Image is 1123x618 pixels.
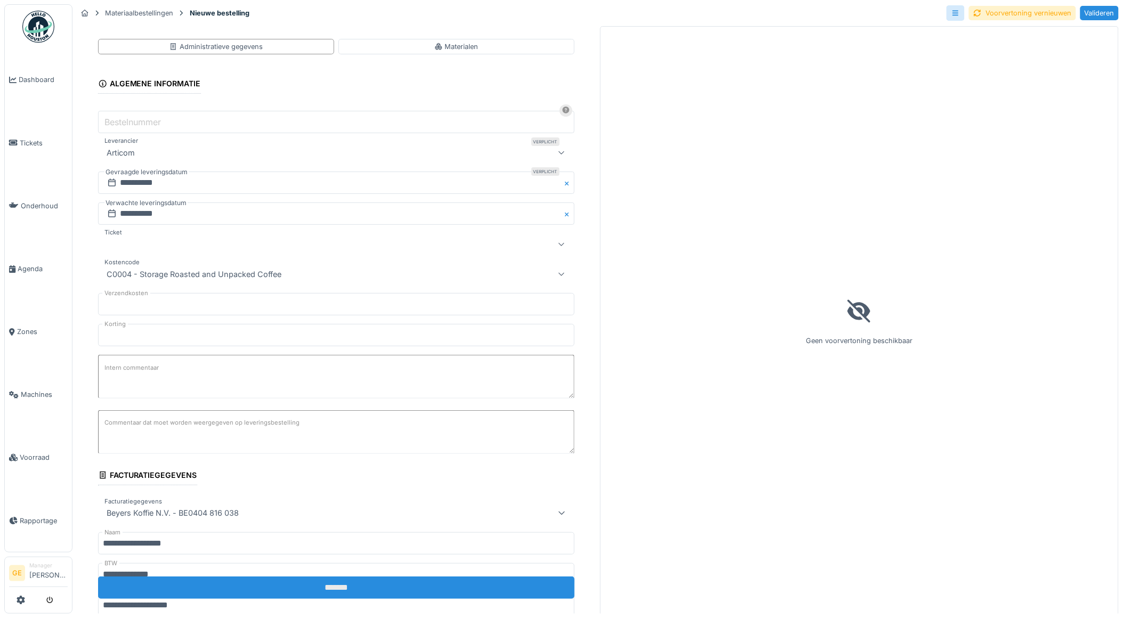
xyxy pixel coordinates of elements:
[102,258,142,267] label: Kostencode
[102,528,123,537] label: Naam
[9,562,68,587] a: GE Manager[PERSON_NAME]
[102,361,161,375] label: Intern commentaar
[104,166,189,178] label: Gevraagde leveringsdatum
[5,174,72,237] a: Onderhoud
[19,75,68,85] span: Dashboard
[20,138,68,148] span: Tickets
[185,8,254,18] strong: Nieuwe bestelling
[98,467,197,485] div: Facturatiegegevens
[29,562,68,570] div: Manager
[9,565,25,581] li: GE
[105,8,173,18] div: Materiaalbestellingen
[434,42,479,52] div: Materialen
[104,197,188,209] label: Verwachte leveringsdatum
[5,489,72,552] a: Rapportage
[21,389,68,400] span: Machines
[563,202,575,225] button: Close
[98,76,201,94] div: Algemene informatie
[102,146,139,159] div: Articom
[169,42,263,52] div: Administratieve gegevens
[102,416,302,429] label: Commentaar dat moet worden weergegeven op leveringsbestelling
[102,289,150,298] label: Verzendkosten
[102,507,243,519] div: Beyers Koffie N.V. - BE0404 816 038
[17,327,68,337] span: Zones
[531,167,560,176] div: Verplicht
[29,562,68,584] li: [PERSON_NAME]
[102,267,286,280] div: C0004 - Storage Roasted and Unpacked Coffee
[5,237,72,300] a: Agenda
[18,264,68,274] span: Agenda
[20,516,68,526] span: Rapportage
[5,48,72,111] a: Dashboard
[5,111,72,174] a: Tickets
[20,452,68,462] span: Voorraad
[5,363,72,426] a: Machines
[102,116,163,128] label: Bestelnummer
[969,6,1076,20] div: Voorvertoning vernieuwen
[563,172,575,194] button: Close
[102,320,128,329] label: Korting
[600,26,1119,616] div: Geen voorvertoning beschikbaar
[22,11,54,43] img: Badge_color-CXgf-gQk.svg
[5,300,72,363] a: Zones
[21,201,68,211] span: Onderhoud
[531,137,560,146] div: Verplicht
[102,228,124,237] label: Ticket
[102,559,119,568] label: BTW
[102,497,164,506] label: Facturatiegegevens
[102,136,140,145] label: Leverancier
[5,426,72,489] a: Voorraad
[1080,6,1119,20] div: Valideren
